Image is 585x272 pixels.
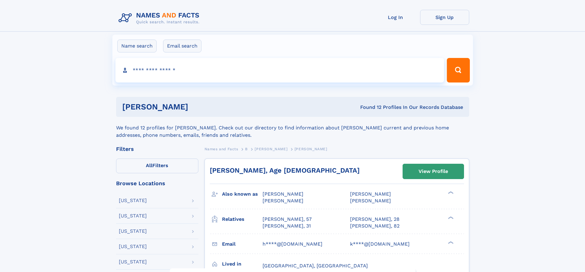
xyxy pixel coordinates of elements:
[447,191,454,195] div: ❯
[350,216,400,223] a: [PERSON_NAME], 28
[119,213,147,218] div: [US_STATE]
[119,259,147,264] div: [US_STATE]
[245,147,248,151] span: B
[222,214,263,224] h3: Relatives
[116,10,205,26] img: Logo Names and Facts
[116,146,198,152] div: Filters
[263,263,368,269] span: [GEOGRAPHIC_DATA], [GEOGRAPHIC_DATA]
[350,223,400,229] a: [PERSON_NAME], 82
[350,191,391,197] span: [PERSON_NAME]
[116,159,198,173] label: Filters
[116,117,469,139] div: We found 12 profiles for [PERSON_NAME]. Check out our directory to find information about [PERSON...
[222,189,263,199] h3: Also known as
[115,58,444,82] input: search input
[263,223,311,229] a: [PERSON_NAME], 31
[117,40,157,52] label: Name search
[222,259,263,269] h3: Lived in
[119,198,147,203] div: [US_STATE]
[447,58,470,82] button: Search Button
[403,164,464,179] a: View Profile
[119,244,147,249] div: [US_STATE]
[116,181,198,186] div: Browse Locations
[255,145,287,153] a: [PERSON_NAME]
[163,40,201,52] label: Email search
[447,240,454,244] div: ❯
[210,167,360,174] a: [PERSON_NAME], Age [DEMOGRAPHIC_DATA]
[119,229,147,234] div: [US_STATE]
[222,239,263,249] h3: Email
[371,10,420,25] a: Log In
[205,145,238,153] a: Names and Facts
[245,145,248,153] a: B
[420,10,469,25] a: Sign Up
[122,103,274,111] h1: [PERSON_NAME]
[350,198,391,204] span: [PERSON_NAME]
[419,164,448,178] div: View Profile
[263,216,312,223] a: [PERSON_NAME], 57
[255,147,287,151] span: [PERSON_NAME]
[263,198,303,204] span: [PERSON_NAME]
[263,191,303,197] span: [PERSON_NAME]
[146,163,152,168] span: All
[447,216,454,220] div: ❯
[274,104,463,111] div: Found 12 Profiles In Our Records Database
[294,147,327,151] span: [PERSON_NAME]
